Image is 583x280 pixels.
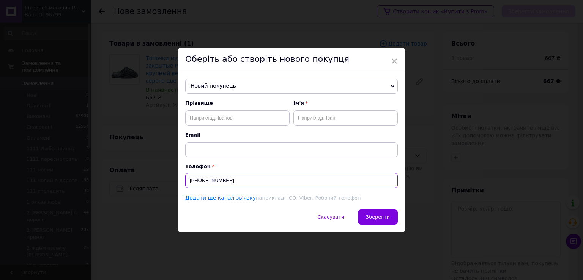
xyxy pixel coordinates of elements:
div: Оберіть або створіть нового покупця [178,48,405,71]
span: наприклад, ICQ, Viber, Робочий телефон [256,195,361,201]
span: Новий покупець [185,79,398,94]
input: +38 096 0000000 [185,173,398,188]
p: Телефон [185,164,398,169]
span: Зберегти [366,214,390,220]
span: Email [185,132,398,138]
input: Наприклад: Іванов [185,110,290,126]
span: Прізвище [185,100,290,107]
input: Наприклад: Іван [293,110,398,126]
button: Скасувати [309,209,352,225]
a: Додати ще канал зв'язку [185,195,256,201]
span: Ім'я [293,100,398,107]
span: Скасувати [317,214,344,220]
span: × [391,55,398,68]
button: Зберегти [358,209,398,225]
